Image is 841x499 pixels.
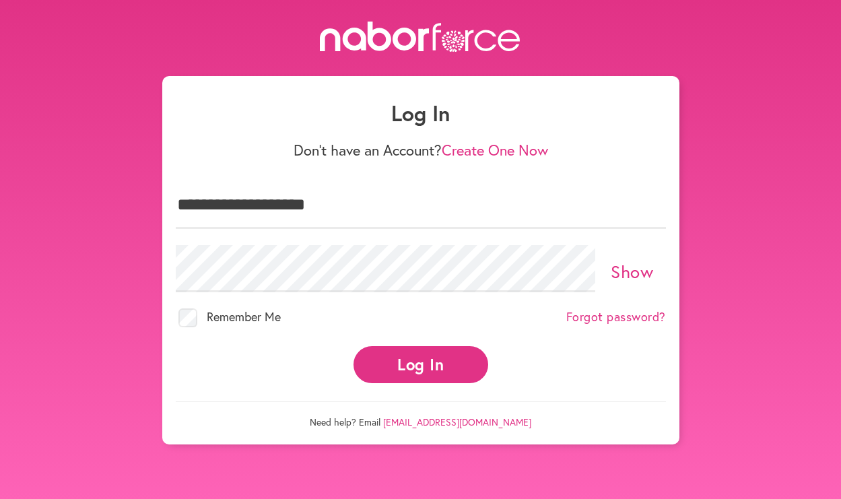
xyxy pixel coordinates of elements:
a: Create One Now [442,140,548,160]
a: Forgot password? [566,310,666,325]
a: Show [611,260,653,283]
h1: Log In [176,100,666,126]
a: [EMAIL_ADDRESS][DOMAIN_NAME] [383,415,531,428]
button: Log In [354,346,488,383]
span: Remember Me [207,308,281,325]
p: Need help? Email [176,401,666,428]
p: Don't have an Account? [176,141,666,159]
